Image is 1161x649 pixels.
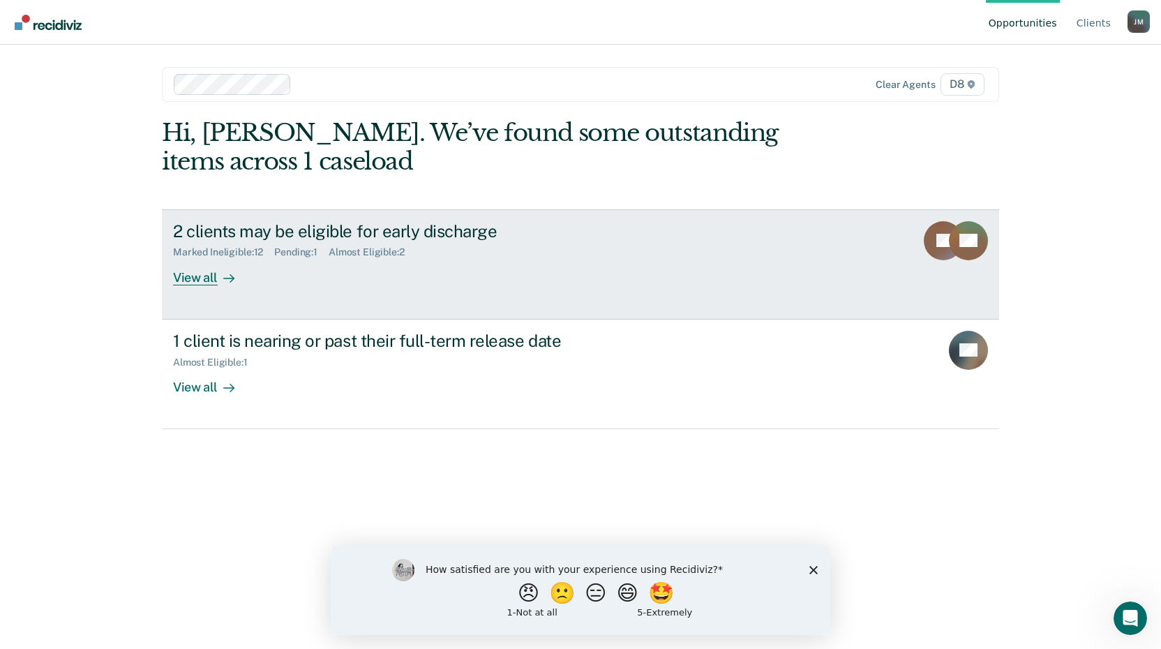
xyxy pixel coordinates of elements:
div: Marked Ineligible : 12 [173,246,274,258]
iframe: Survey by Kim from Recidiviz [331,545,830,635]
div: Pending : 1 [274,246,329,258]
img: Recidiviz [15,15,82,30]
div: Hi, [PERSON_NAME]. We’ve found some outstanding items across 1 caseload [162,119,832,176]
div: Almost Eligible : 1 [173,357,259,368]
span: D8 [941,73,984,96]
iframe: Intercom live chat [1114,602,1147,635]
div: 1 client is nearing or past their full-term release date [173,331,663,351]
div: 2 clients may be eligible for early discharge [173,221,663,241]
div: Clear agents [876,79,935,91]
a: 2 clients may be eligible for early dischargeMarked Ineligible:12Pending:1Almost Eligible:2View all [162,209,999,320]
div: View all [173,258,251,285]
div: J M [1128,10,1150,33]
div: Almost Eligible : 2 [329,246,416,258]
button: Profile dropdown button [1128,10,1150,33]
a: 1 client is nearing or past their full-term release dateAlmost Eligible:1View all [162,320,999,429]
div: View all [173,368,251,395]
